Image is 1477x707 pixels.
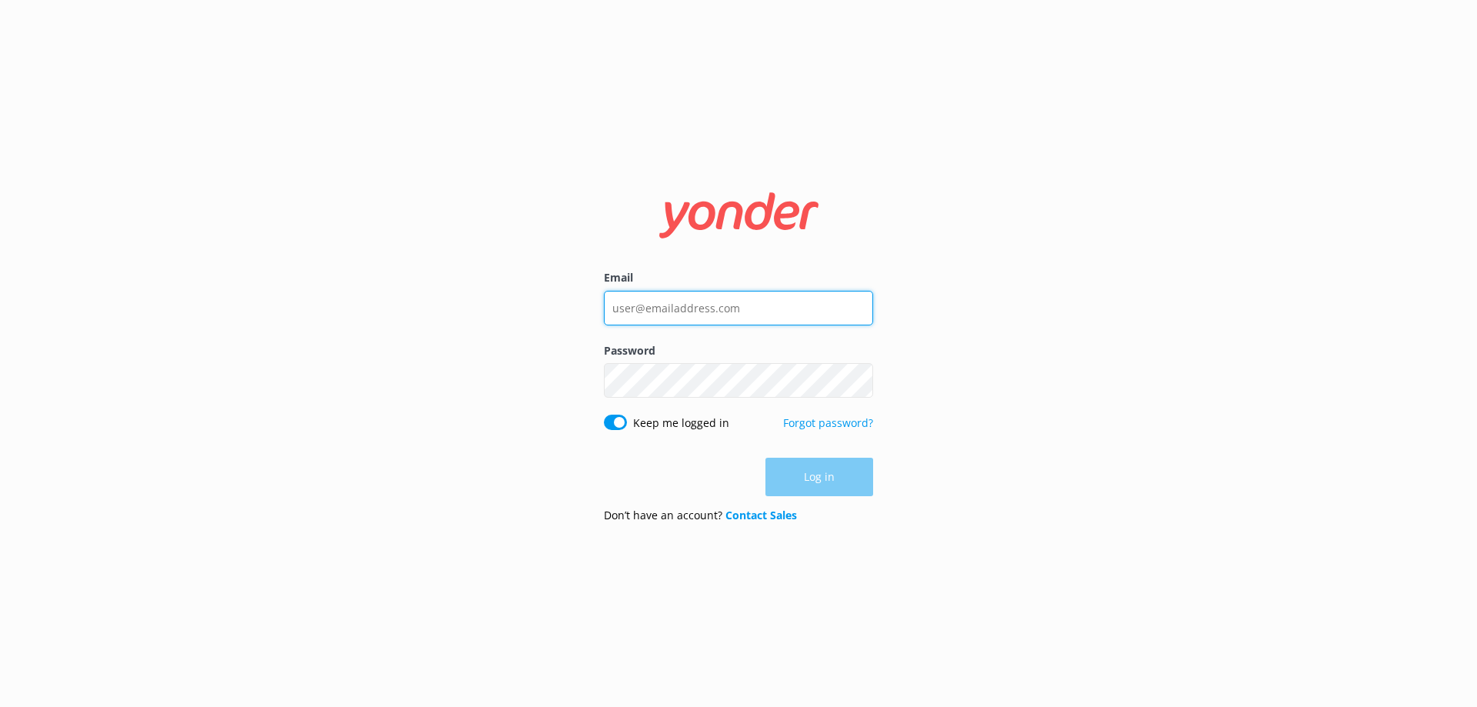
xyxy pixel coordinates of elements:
[842,365,873,396] button: Show password
[604,291,873,325] input: user@emailaddress.com
[604,342,873,359] label: Password
[604,507,797,524] p: Don’t have an account?
[783,415,873,430] a: Forgot password?
[633,415,729,432] label: Keep me logged in
[725,508,797,522] a: Contact Sales
[604,269,873,286] label: Email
